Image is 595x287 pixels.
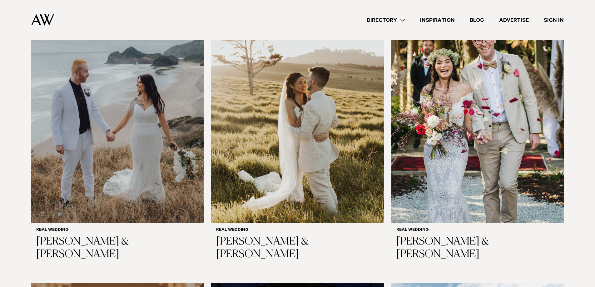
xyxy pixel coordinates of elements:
[216,228,379,233] h6: Real Wedding
[31,14,54,26] img: Auckland Weddings Logo
[396,228,559,233] h6: Real Wedding
[36,228,199,233] h6: Real Wedding
[462,16,492,24] a: Blog
[396,235,559,261] h3: [PERSON_NAME] & [PERSON_NAME]
[216,235,379,261] h3: [PERSON_NAME] & [PERSON_NAME]
[536,16,571,24] a: Sign In
[36,235,199,261] h3: [PERSON_NAME] & [PERSON_NAME]
[492,16,536,24] a: Advertise
[359,16,413,24] a: Directory
[413,16,462,24] a: Inspiration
